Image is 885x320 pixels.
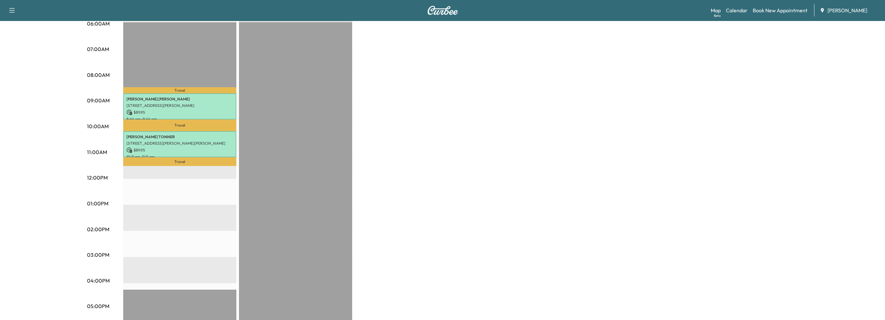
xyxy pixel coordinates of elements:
p: 09:00AM [87,97,110,104]
p: 10:00AM [87,122,109,130]
p: $ 89.95 [126,147,233,153]
div: Beta [714,13,721,18]
p: 12:00PM [87,174,108,181]
p: Travel [123,87,236,93]
p: 06:00AM [87,20,110,27]
p: Travel [123,157,236,166]
span: [PERSON_NAME] [827,6,867,14]
p: [PERSON_NAME] [PERSON_NAME] [126,97,233,102]
p: Travel [123,119,236,131]
p: [STREET_ADDRESS][PERSON_NAME][PERSON_NAME] [126,141,233,146]
p: $ 89.95 [126,109,233,115]
p: 08:00AM [87,71,110,79]
a: Book New Appointment [753,6,807,14]
p: 10:11 am - 11:11 am [126,154,233,160]
p: 11:00AM [87,148,107,156]
p: 01:00PM [87,200,108,207]
p: 04:00PM [87,277,110,284]
p: 8:44 am - 9:44 am [126,117,233,122]
a: MapBeta [711,6,721,14]
p: 02:00PM [87,225,109,233]
p: [PERSON_NAME] TONNER [126,134,233,139]
a: Calendar [726,6,748,14]
p: [STREET_ADDRESS][PERSON_NAME] [126,103,233,108]
p: 07:00AM [87,45,109,53]
img: Curbee Logo [427,6,458,15]
p: 03:00PM [87,251,109,259]
p: 05:00PM [87,302,109,310]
